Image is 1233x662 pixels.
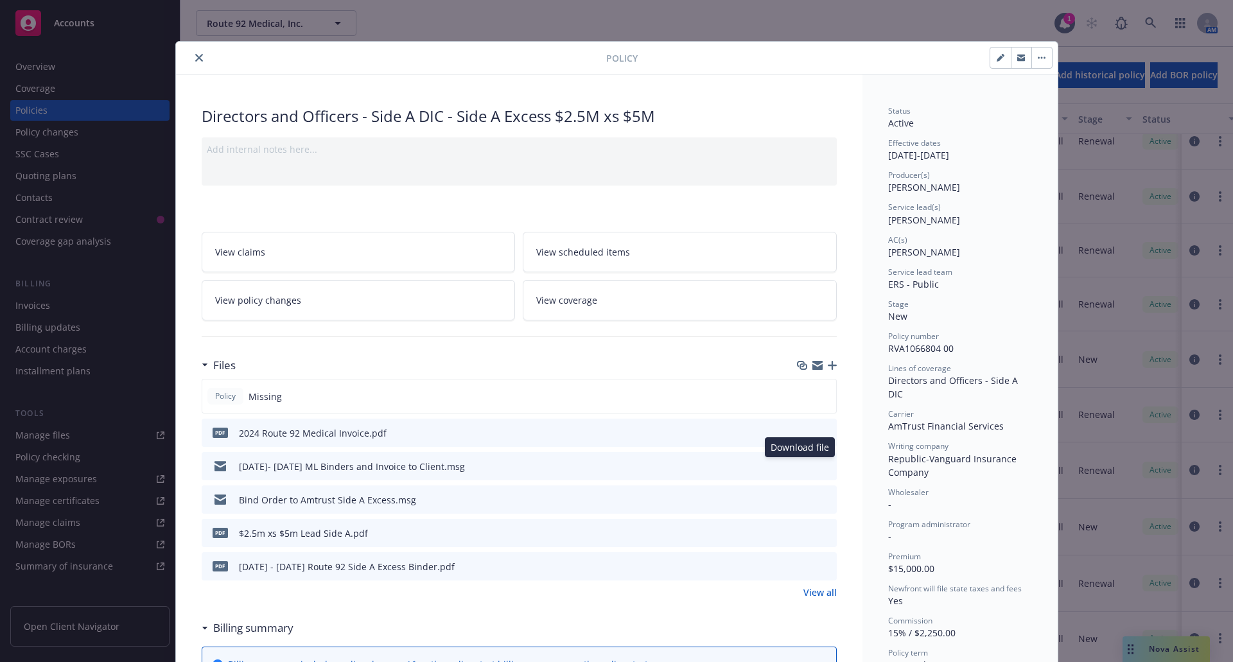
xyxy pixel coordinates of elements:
[888,583,1022,594] span: Newfront will file state taxes and fees
[213,390,238,402] span: Policy
[888,266,952,277] span: Service lead team
[888,342,954,354] span: RVA1066804 00
[888,615,932,626] span: Commission
[239,460,465,473] div: [DATE]- [DATE] ML Binders and Invoice to Client.msg
[202,620,293,636] div: Billing summary
[536,293,597,307] span: View coverage
[888,408,914,419] span: Carrier
[820,426,832,440] button: preview file
[888,487,929,498] span: Wholesaler
[215,245,265,259] span: View claims
[800,493,810,507] button: download file
[888,498,891,510] span: -
[202,280,516,320] a: View policy changes
[888,595,903,607] span: Yes
[888,234,907,245] span: AC(s)
[888,530,891,543] span: -
[213,620,293,636] h3: Billing summary
[888,202,941,213] span: Service lead(s)
[523,232,837,272] a: View scheduled items
[800,426,810,440] button: download file
[215,293,301,307] span: View policy changes
[888,562,934,575] span: $15,000.00
[820,560,832,573] button: preview file
[800,460,810,473] button: download file
[888,170,930,180] span: Producer(s)
[239,426,387,440] div: 2024 Route 92 Medical Invoice.pdf
[202,357,236,374] div: Files
[213,428,228,437] span: pdf
[202,232,516,272] a: View claims
[523,280,837,320] a: View coverage
[888,181,960,193] span: [PERSON_NAME]
[820,460,832,473] button: preview file
[888,105,911,116] span: Status
[888,647,928,658] span: Policy term
[765,437,835,457] div: Download file
[213,357,236,374] h3: Files
[820,493,832,507] button: preview file
[213,528,228,537] span: pdf
[239,493,416,507] div: Bind Order to Amtrust Side A Excess.msg
[888,310,907,322] span: New
[888,440,949,451] span: Writing company
[202,105,837,127] div: Directors and Officers - Side A DIC - Side A Excess $2.5M xs $5M
[820,527,832,540] button: preview file
[888,299,909,309] span: Stage
[213,561,228,571] span: pdf
[888,551,921,562] span: Premium
[888,453,1019,478] span: Republic-Vanguard Insurance Company
[536,245,630,259] span: View scheduled items
[239,560,455,573] div: [DATE] - [DATE] Route 92 Side A Excess Binder.pdf
[888,137,1032,162] div: [DATE] - [DATE]
[888,374,1032,401] div: Directors and Officers - Side A DIC
[606,51,638,65] span: Policy
[207,143,832,156] div: Add internal notes here...
[888,627,956,639] span: 15% / $2,250.00
[239,527,368,540] div: $2.5m xs $5m Lead Side A.pdf
[888,214,960,226] span: [PERSON_NAME]
[888,420,1004,432] span: AmTrust Financial Services
[888,331,939,342] span: Policy number
[888,246,960,258] span: [PERSON_NAME]
[888,519,970,530] span: Program administrator
[249,390,282,403] span: Missing
[888,117,914,129] span: Active
[888,278,939,290] span: ERS - Public
[888,363,951,374] span: Lines of coverage
[191,50,207,65] button: close
[800,527,810,540] button: download file
[800,560,810,573] button: download file
[888,137,941,148] span: Effective dates
[803,586,837,599] a: View all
